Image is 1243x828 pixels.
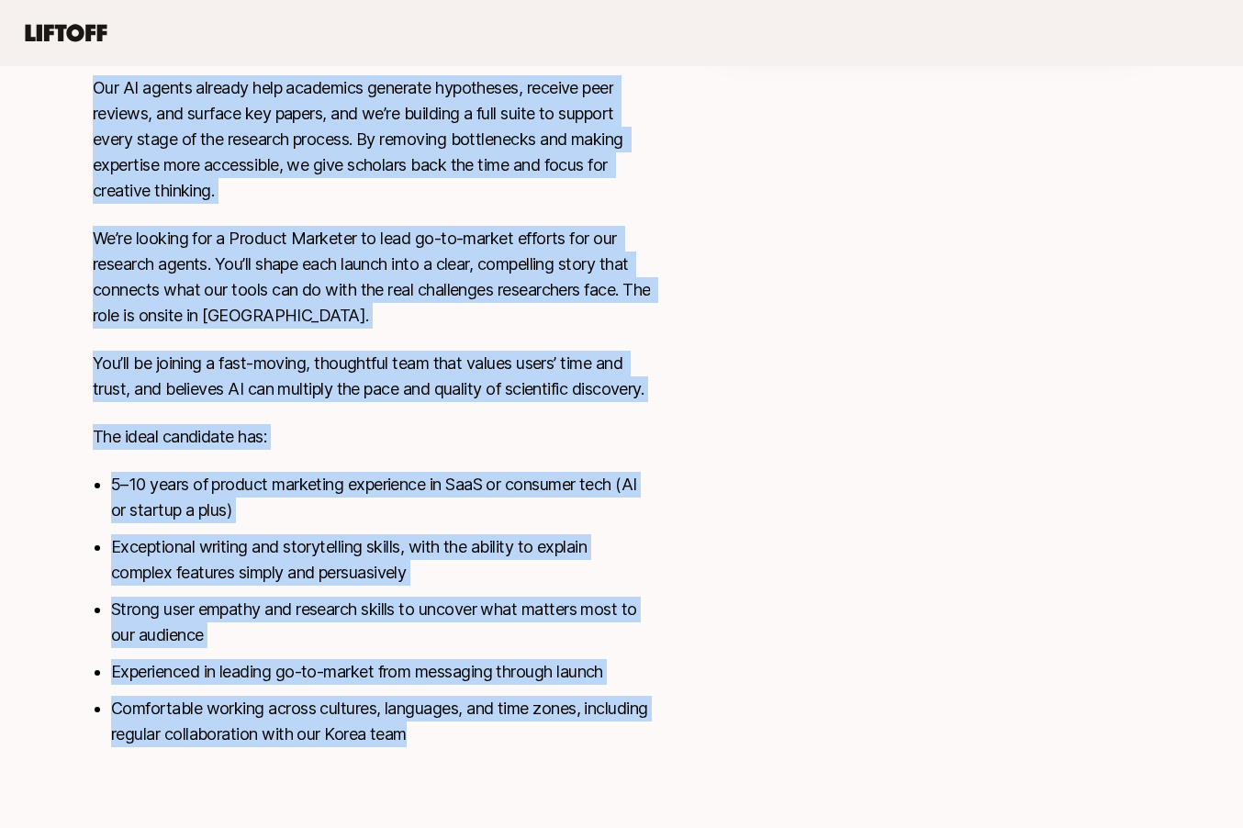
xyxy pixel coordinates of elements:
[111,659,651,685] li: Experienced in leading go-to-market from messaging through launch
[111,534,651,586] li: Exceptional writing and storytelling skills, with the ability to explain complex features simply ...
[93,351,651,402] p: You’ll be joining a fast-moving, thoughtful team that values users’ time and trust, and believes ...
[93,424,651,450] p: The ideal candidate has:
[111,696,651,747] li: Comfortable working across cultures, languages, and time zones, including regular collaboration w...
[93,226,651,329] p: We’re looking for a Product Marketer to lead go-to-market efforts for our research agents. You’ll...
[111,597,651,648] li: Strong user empathy and research skills to uncover what matters most to our audience
[111,472,651,523] li: 5–10 years of product marketing experience in SaaS or consumer tech (AI or startup a plus)
[93,75,651,204] p: Our AI agents already help academics generate hypotheses, receive peer reviews, and surface key p...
